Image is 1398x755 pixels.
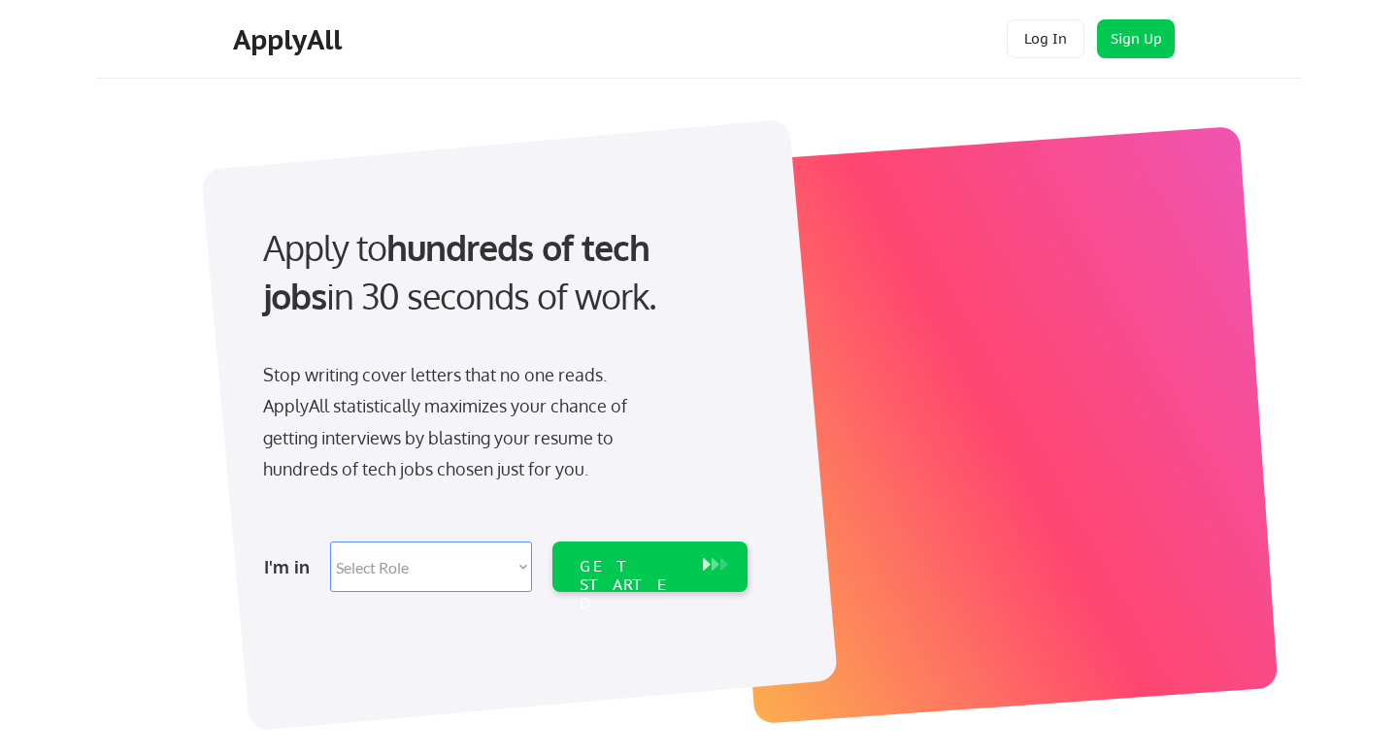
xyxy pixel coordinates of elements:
button: Sign Up [1097,19,1175,58]
div: Stop writing cover letters that no one reads. ApplyAll statistically maximizes your chance of get... [263,359,662,485]
div: Apply to in 30 seconds of work. [263,223,740,321]
div: I'm in [264,551,318,582]
div: GET STARTED [580,557,683,613]
button: Log In [1007,19,1084,58]
strong: hundreds of tech jobs [263,225,658,317]
div: ApplyAll [233,23,348,56]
